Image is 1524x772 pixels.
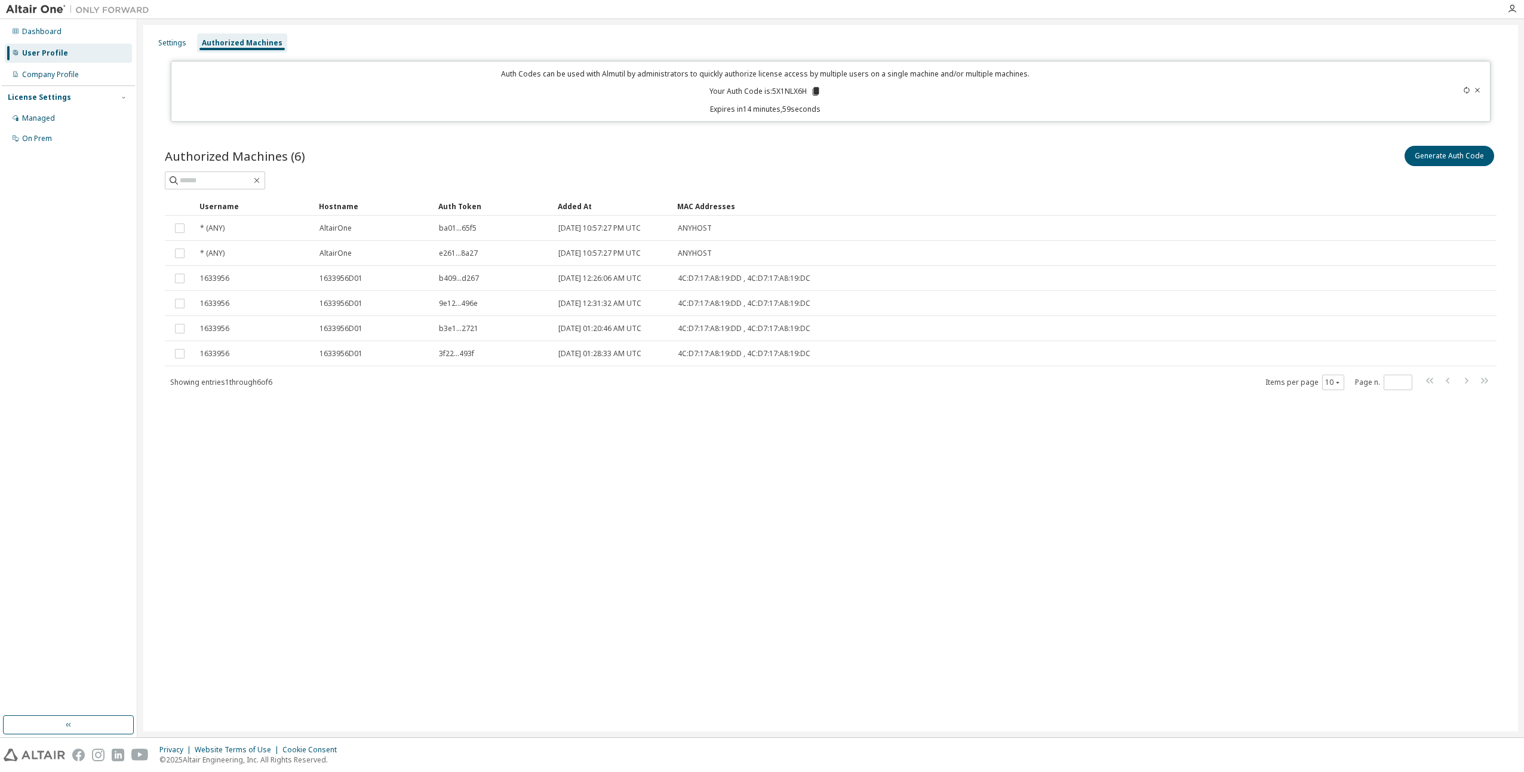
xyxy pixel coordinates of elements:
[200,223,225,233] span: * (ANY)
[319,299,362,308] span: 1633956D01
[72,749,85,761] img: facebook.svg
[677,197,1375,216] div: MAC Addresses
[558,223,641,233] span: [DATE] 10:57:27 PM UTC
[22,114,55,123] div: Managed
[8,93,71,102] div: License Settings
[678,249,712,258] span: ANYHOST
[319,249,352,258] span: AltairOne
[1405,146,1494,166] button: Generate Auth Code
[439,223,477,233] span: ba01...65f5
[439,349,474,359] span: 3f22...493f
[678,324,810,333] span: 4C:D7:17:A8:19:DD , 4C:D7:17:A8:19:DC
[22,48,68,58] div: User Profile
[165,148,305,164] span: Authorized Machines (6)
[558,299,641,308] span: [DATE] 12:31:32 AM UTC
[159,755,344,765] p: © 2025 Altair Engineering, Inc. All Rights Reserved.
[200,299,229,308] span: 1633956
[439,274,479,283] span: b409...d267
[158,38,186,48] div: Settings
[678,349,810,359] span: 4C:D7:17:A8:19:DD , 4C:D7:17:A8:19:DC
[200,274,229,283] span: 1633956
[319,349,362,359] span: 1633956D01
[200,249,225,258] span: * (ANY)
[558,349,641,359] span: [DATE] 01:28:33 AM UTC
[709,86,821,97] p: Your Auth Code is: 5X1NLX6H
[179,104,1352,114] p: Expires in 14 minutes, 59 seconds
[200,349,229,359] span: 1633956
[678,274,810,283] span: 4C:D7:17:A8:19:DD , 4C:D7:17:A8:19:DC
[112,749,124,761] img: linkedin.svg
[558,274,641,283] span: [DATE] 12:26:06 AM UTC
[195,745,282,755] div: Website Terms of Use
[1355,375,1412,390] span: Page n.
[131,749,149,761] img: youtube.svg
[439,299,478,308] span: 9e12...496e
[1325,378,1341,387] button: 10
[202,38,282,48] div: Authorized Machines
[439,249,478,258] span: e261...8a27
[4,749,65,761] img: altair_logo.svg
[439,324,478,333] span: b3e1...2721
[319,197,429,216] div: Hostname
[319,223,352,233] span: AltairOne
[22,70,79,79] div: Company Profile
[92,749,105,761] img: instagram.svg
[22,27,62,36] div: Dashboard
[558,249,641,258] span: [DATE] 10:57:27 PM UTC
[199,197,309,216] div: Username
[319,274,362,283] span: 1633956D01
[678,223,712,233] span: ANYHOST
[558,197,668,216] div: Added At
[319,324,362,333] span: 1633956D01
[170,377,272,387] span: Showing entries 1 through 6 of 6
[438,197,548,216] div: Auth Token
[200,324,229,333] span: 1633956
[22,134,52,143] div: On Prem
[159,745,195,755] div: Privacy
[1265,375,1344,390] span: Items per page
[282,745,344,755] div: Cookie Consent
[678,299,810,308] span: 4C:D7:17:A8:19:DD , 4C:D7:17:A8:19:DC
[6,4,155,16] img: Altair One
[179,69,1352,79] p: Auth Codes can be used with Almutil by administrators to quickly authorize license access by mult...
[558,324,641,333] span: [DATE] 01:20:46 AM UTC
